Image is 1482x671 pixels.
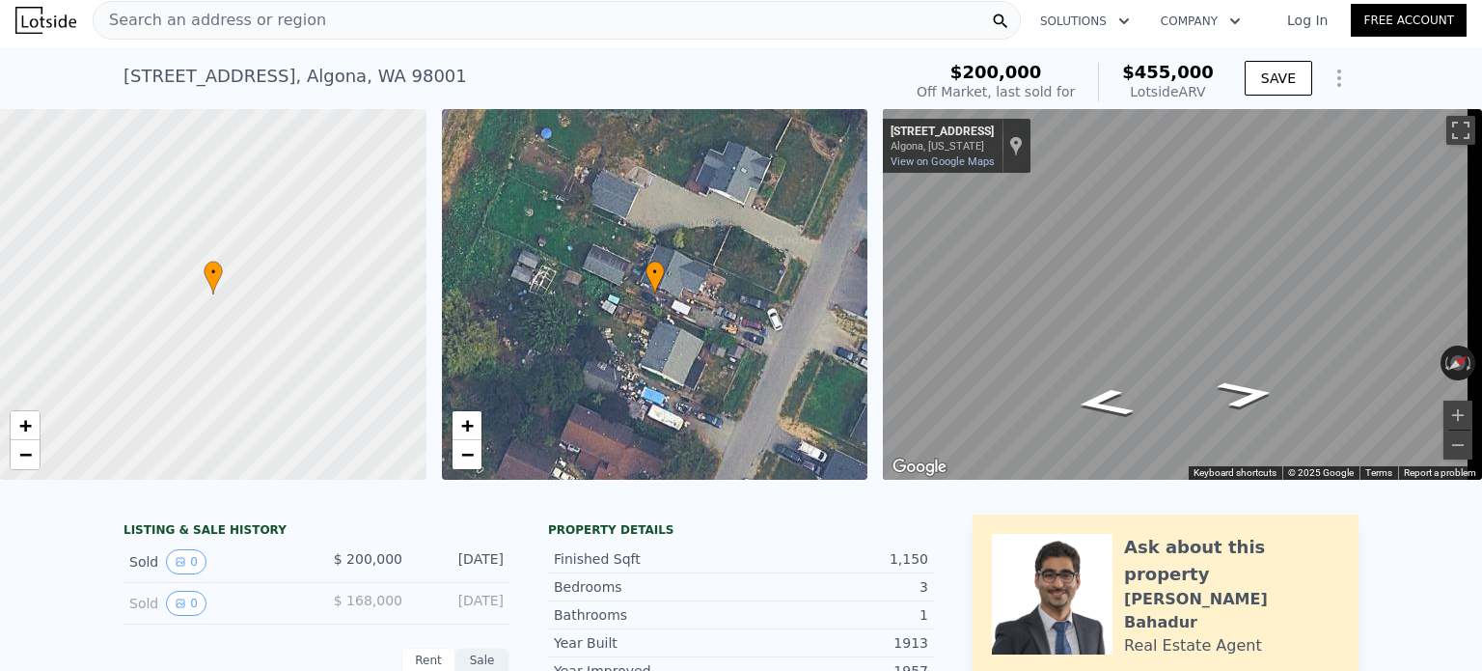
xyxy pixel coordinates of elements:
[1122,82,1214,101] div: Lotside ARV
[129,591,301,616] div: Sold
[334,551,402,567] span: $ 200,000
[166,549,206,574] button: View historical data
[1145,4,1256,39] button: Company
[11,411,40,440] a: Zoom in
[554,577,741,597] div: Bedrooms
[1124,634,1262,657] div: Real Estate Agent
[1443,401,1472,430] button: Zoom in
[1124,534,1339,588] div: Ask about this property
[204,264,223,281] span: •
[1351,4,1467,37] a: Free Account
[15,7,76,34] img: Lotside
[204,261,223,294] div: •
[917,82,1075,101] div: Off Market, last sold for
[883,109,1482,480] div: Map
[1365,467,1392,478] a: Terms (opens in new tab)
[453,440,481,469] a: Zoom out
[741,577,928,597] div: 3
[418,591,504,616] div: [DATE]
[1404,467,1476,478] a: Report a problem
[645,264,665,281] span: •
[883,109,1482,480] div: Street View
[548,522,934,538] div: Property details
[334,593,402,608] span: $ 168,000
[1441,346,1451,380] button: Rotate counterclockwise
[123,63,467,90] div: [STREET_ADDRESS] , Algona , WA 98001
[166,591,206,616] button: View historical data
[453,411,481,440] a: Zoom in
[888,455,951,480] a: Open this area in Google Maps (opens a new window)
[741,605,928,625] div: 1
[19,442,32,466] span: −
[418,549,504,574] div: [DATE]
[1122,62,1214,82] span: $455,000
[888,455,951,480] img: Google
[94,9,326,32] span: Search an address or region
[891,155,995,168] a: View on Google Maps
[1193,374,1300,415] path: Go Northeast, Tacoma Blvd
[460,413,473,437] span: +
[1009,135,1023,156] a: Show location on map
[11,440,40,469] a: Zoom out
[1264,11,1351,30] a: Log In
[1446,116,1475,145] button: Toggle fullscreen view
[1320,59,1358,98] button: Show Options
[1245,61,1312,96] button: SAVE
[1051,382,1159,424] path: Go Southwest, Tacoma Blvd
[123,522,509,542] div: LISTING & SALE HISTORY
[741,549,928,569] div: 1,150
[129,549,301,574] div: Sold
[950,62,1042,82] span: $200,000
[1466,346,1476,380] button: Rotate clockwise
[554,549,741,569] div: Finished Sqft
[891,125,994,140] div: [STREET_ADDRESS]
[1443,431,1472,460] button: Zoom out
[554,605,741,625] div: Bathrooms
[19,413,32,437] span: +
[891,140,994,153] div: Algona, [US_STATE]
[645,261,665,294] div: •
[741,633,928,653] div: 1913
[1288,467,1354,478] span: © 2025 Google
[1025,4,1145,39] button: Solutions
[1124,588,1339,634] div: [PERSON_NAME] Bahadur
[460,442,473,466] span: −
[1440,347,1476,378] button: Reset the view
[1194,466,1276,480] button: Keyboard shortcuts
[554,633,741,653] div: Year Built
